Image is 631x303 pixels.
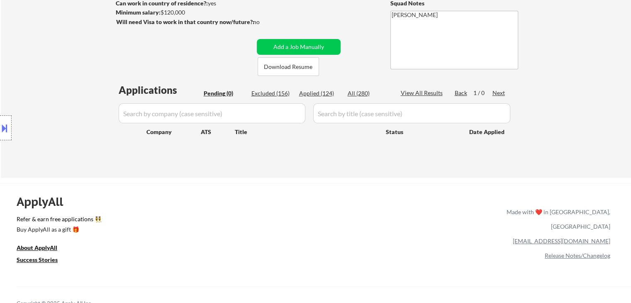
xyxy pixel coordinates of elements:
[17,256,58,263] u: Success Stories
[401,89,445,97] div: View All Results
[513,237,610,244] a: [EMAIL_ADDRESS][DOMAIN_NAME]
[545,252,610,259] a: Release Notes/Changelog
[201,128,235,136] div: ATS
[17,243,69,254] a: About ApplyAll
[146,128,201,136] div: Company
[299,89,341,98] div: Applied (124)
[257,39,341,55] button: Add a Job Manually
[455,89,468,97] div: Back
[473,89,492,97] div: 1 / 0
[258,57,319,76] button: Download Resume
[313,103,510,123] input: Search by title (case sensitive)
[116,9,161,16] strong: Minimum salary:
[386,124,457,139] div: Status
[251,89,293,98] div: Excluded (156)
[17,195,73,209] div: ApplyAll
[17,244,57,251] u: About ApplyAll
[503,205,610,234] div: Made with ❤️ in [GEOGRAPHIC_DATA], [GEOGRAPHIC_DATA]
[119,85,201,95] div: Applications
[348,89,389,98] div: All (280)
[17,255,69,266] a: Success Stories
[469,128,506,136] div: Date Applied
[116,18,254,25] strong: Will need Visa to work in that country now/future?:
[17,216,333,225] a: Refer & earn free applications 👯‍♀️
[235,128,378,136] div: Title
[492,89,506,97] div: Next
[116,8,254,17] div: $120,000
[17,227,100,232] div: Buy ApplyAll as a gift 🎁
[253,18,277,26] div: no
[204,89,245,98] div: Pending (0)
[119,103,305,123] input: Search by company (case sensitive)
[17,225,100,235] a: Buy ApplyAll as a gift 🎁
